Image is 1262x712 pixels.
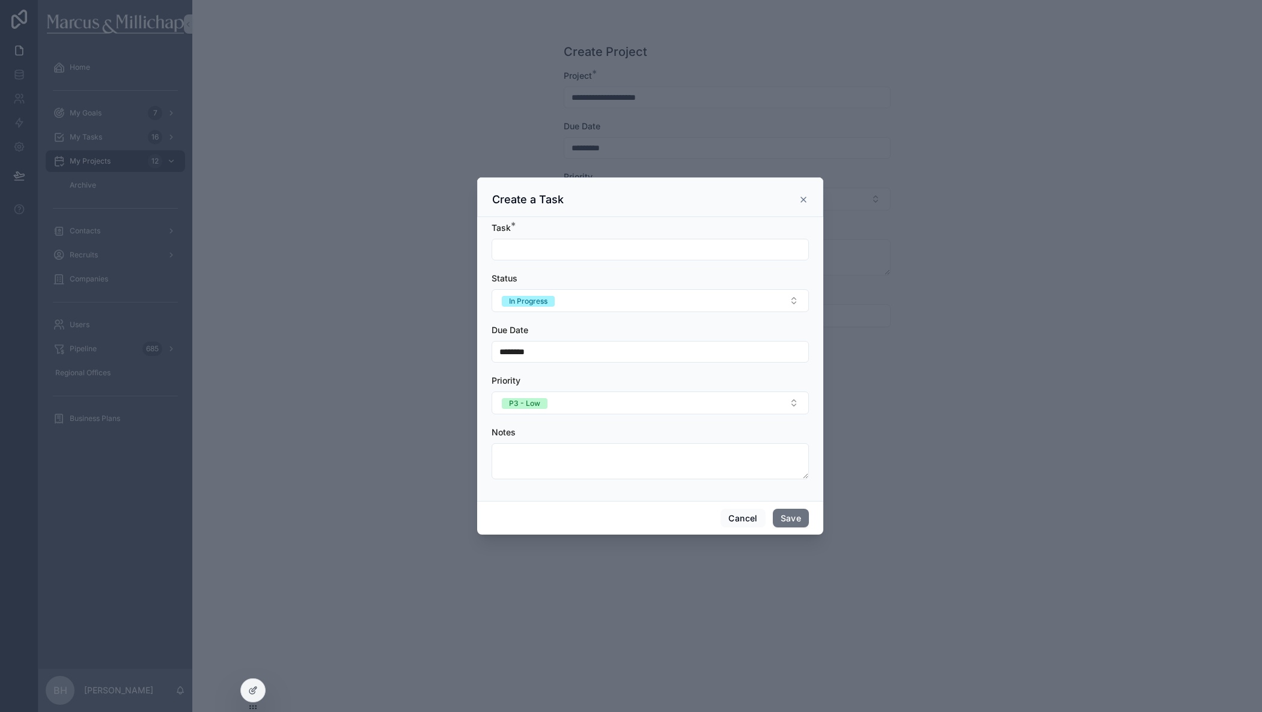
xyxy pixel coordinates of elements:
[492,391,809,414] button: Select Button
[721,509,765,528] button: Cancel
[492,273,517,283] span: Status
[509,398,540,409] div: P3 - Low
[492,289,809,312] button: Select Button
[773,509,809,528] button: Save
[492,192,564,207] h3: Create a Task
[492,427,516,437] span: Notes
[509,296,547,307] div: In Progress
[492,375,520,385] span: Priority
[492,325,528,335] span: Due Date
[492,222,511,233] span: Task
